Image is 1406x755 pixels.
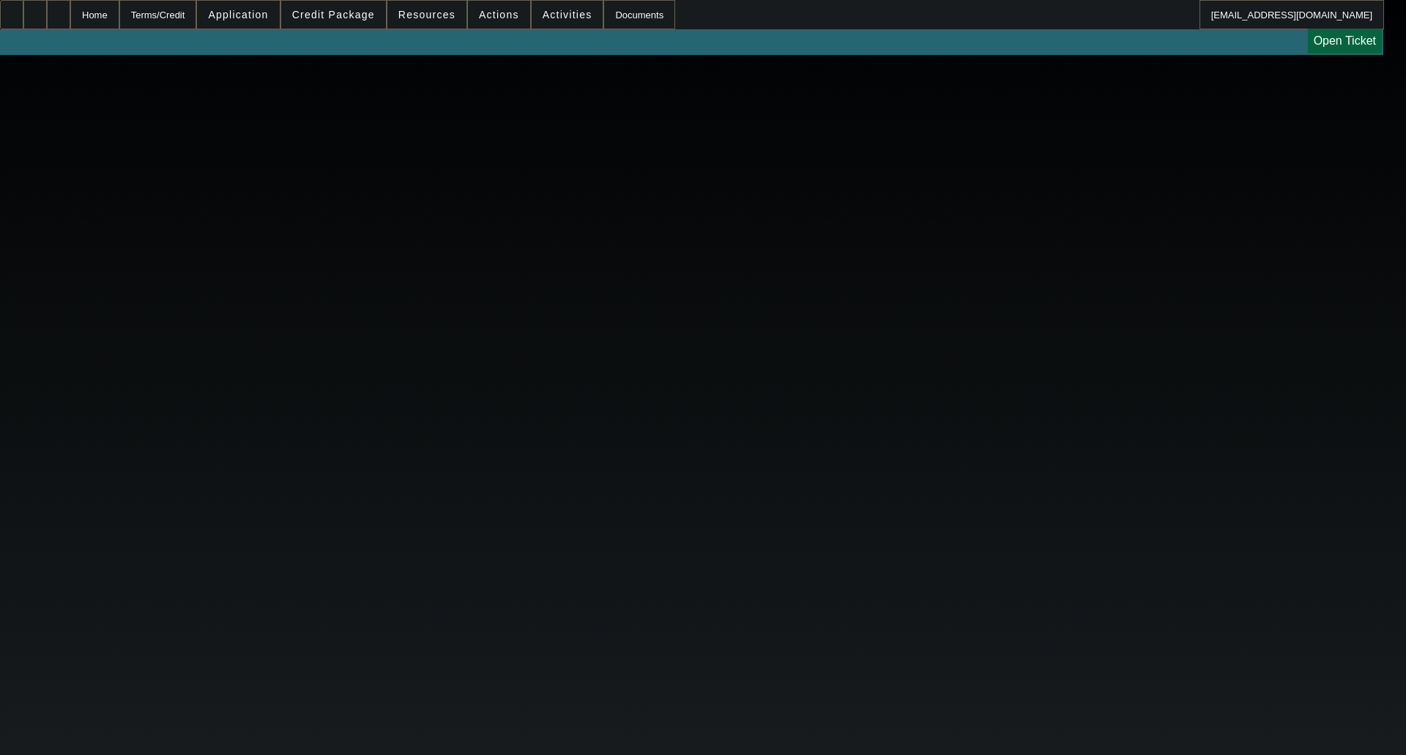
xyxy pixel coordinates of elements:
[532,1,603,29] button: Activities
[1308,29,1382,53] a: Open Ticket
[387,1,466,29] button: Resources
[543,9,592,21] span: Activities
[197,1,279,29] button: Application
[468,1,530,29] button: Actions
[292,9,375,21] span: Credit Package
[208,9,268,21] span: Application
[398,9,455,21] span: Resources
[479,9,519,21] span: Actions
[281,1,386,29] button: Credit Package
